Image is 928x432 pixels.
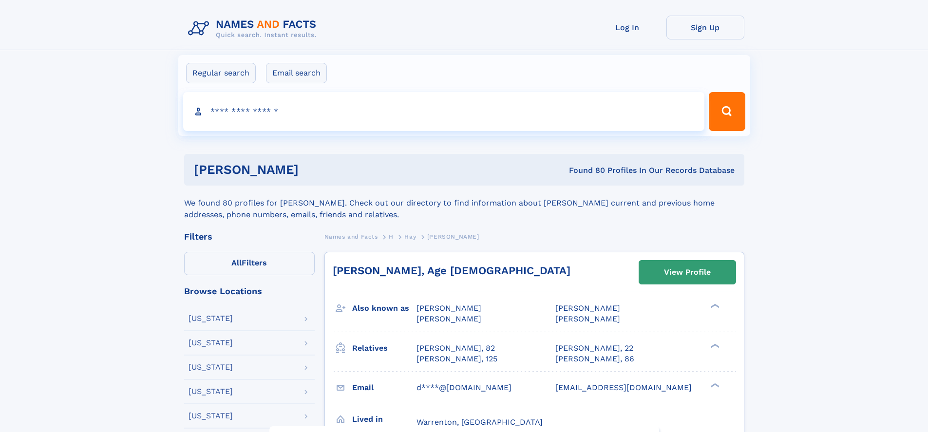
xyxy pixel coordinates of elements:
[555,314,620,323] span: [PERSON_NAME]
[427,233,479,240] span: [PERSON_NAME]
[184,16,324,42] img: Logo Names and Facts
[404,233,416,240] span: Hay
[417,417,543,427] span: Warrenton, [GEOGRAPHIC_DATA]
[231,258,242,267] span: All
[709,92,745,131] button: Search Button
[434,165,735,176] div: Found 80 Profiles In Our Records Database
[189,339,233,347] div: [US_STATE]
[184,232,315,241] div: Filters
[324,230,378,243] a: Names and Facts
[639,261,736,284] a: View Profile
[189,412,233,420] div: [US_STATE]
[417,343,495,354] a: [PERSON_NAME], 82
[194,164,434,176] h1: [PERSON_NAME]
[266,63,327,83] label: Email search
[183,92,705,131] input: search input
[389,233,394,240] span: H
[389,230,394,243] a: H
[555,354,634,364] a: [PERSON_NAME], 86
[189,363,233,371] div: [US_STATE]
[352,411,417,428] h3: Lived in
[417,303,481,313] span: [PERSON_NAME]
[184,252,315,275] label: Filters
[184,287,315,296] div: Browse Locations
[352,340,417,357] h3: Relatives
[588,16,666,39] a: Log In
[555,383,692,392] span: [EMAIL_ADDRESS][DOMAIN_NAME]
[186,63,256,83] label: Regular search
[708,382,720,388] div: ❯
[189,315,233,322] div: [US_STATE]
[352,300,417,317] h3: Also known as
[708,342,720,349] div: ❯
[555,303,620,313] span: [PERSON_NAME]
[708,303,720,309] div: ❯
[404,230,416,243] a: Hay
[666,16,744,39] a: Sign Up
[333,264,570,277] a: [PERSON_NAME], Age [DEMOGRAPHIC_DATA]
[555,343,633,354] a: [PERSON_NAME], 22
[189,388,233,395] div: [US_STATE]
[417,314,481,323] span: [PERSON_NAME]
[184,186,744,221] div: We found 80 profiles for [PERSON_NAME]. Check out our directory to find information about [PERSON...
[664,261,711,283] div: View Profile
[417,354,497,364] a: [PERSON_NAME], 125
[352,379,417,396] h3: Email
